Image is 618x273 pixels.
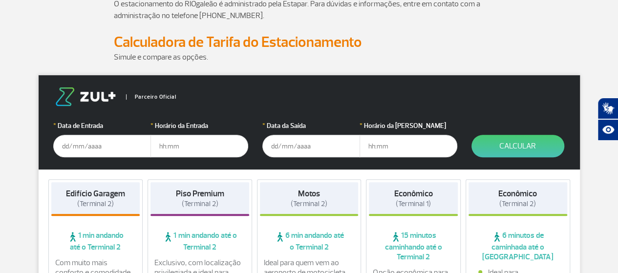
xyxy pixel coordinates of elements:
span: 6 minutos de caminhada até o [GEOGRAPHIC_DATA] [469,231,567,262]
strong: Econômico [394,189,433,199]
strong: Motos [298,189,320,199]
img: logo-zul.png [53,87,118,106]
button: Calcular [471,135,564,157]
label: Data de Entrada [53,121,151,131]
label: Horário da [PERSON_NAME] [360,121,457,131]
strong: Econômico [498,189,537,199]
h2: Calculadora de Tarifa do Estacionamento [114,33,505,51]
input: hh:mm [360,135,457,157]
label: Data da Saída [262,121,360,131]
span: (Terminal 2) [77,199,114,209]
span: (Terminal 2) [181,199,218,209]
span: 15 minutos caminhando até o Terminal 2 [369,231,458,262]
label: Horário da Entrada [150,121,248,131]
span: 6 min andando até o Terminal 2 [260,231,359,252]
div: Plugin de acessibilidade da Hand Talk. [597,98,618,141]
span: (Terminal 2) [499,199,536,209]
input: dd/mm/aaaa [262,135,360,157]
span: (Terminal 1) [396,199,431,209]
span: 1 min andando até o Terminal 2 [51,231,140,252]
strong: Edifício Garagem [66,189,125,199]
span: 1 min andando até o Terminal 2 [150,231,249,252]
strong: Piso Premium [175,189,224,199]
input: hh:mm [150,135,248,157]
span: Parceiro Oficial [126,94,176,100]
button: Abrir recursos assistivos. [597,119,618,141]
p: Simule e compare as opções. [114,51,505,63]
button: Abrir tradutor de língua de sinais. [597,98,618,119]
span: (Terminal 2) [291,199,327,209]
input: dd/mm/aaaa [53,135,151,157]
